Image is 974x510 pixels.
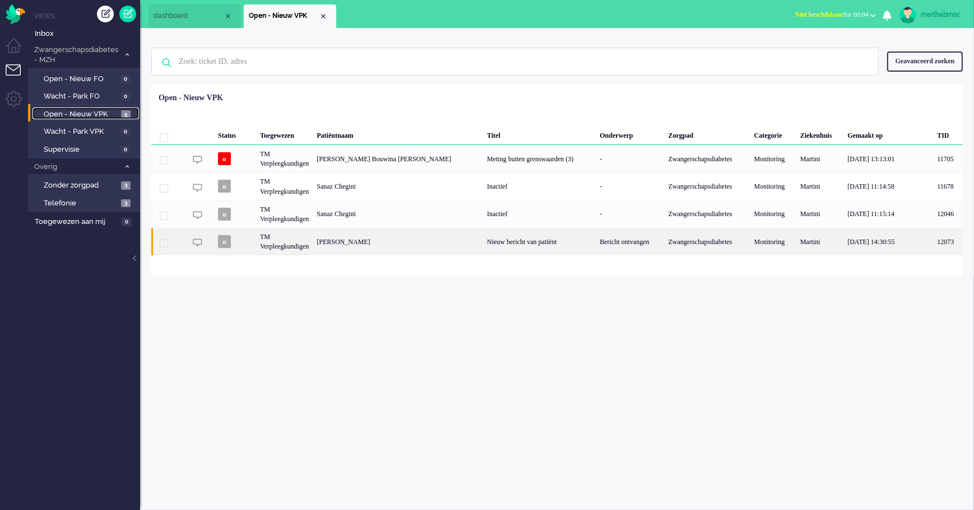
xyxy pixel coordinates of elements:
div: Meting buiten grenswaarden (3) [483,145,596,172]
div: 11678 [933,172,963,200]
div: Monitoring [750,200,796,228]
a: Quick Ticket [119,6,136,22]
span: o [218,208,231,221]
div: 11705 [933,145,963,172]
a: Inbox [33,27,140,39]
span: Wacht - Park FO [44,91,118,102]
div: Close tab [319,12,328,21]
div: Zwangerschapsdiabetes [665,145,750,172]
li: Tickets menu [6,64,31,90]
div: Onderwerp [596,123,664,145]
div: Martini [796,228,844,255]
div: Zwangerschapsdiabetes [665,172,750,200]
a: Open - Nieuw VPK 5 [33,107,139,120]
a: Telefonie 3 [33,196,139,209]
div: TID [933,123,963,145]
div: 12073 [933,228,963,255]
div: Close tab [224,12,233,21]
img: flow_omnibird.svg [6,4,25,24]
input: Zoek: ticket ID, adres [170,48,863,75]
img: ic_chat_grey.svg [193,210,202,220]
div: [DATE] 13:13:01 [843,145,933,172]
div: Zorgpad [665,123,750,145]
img: ic_chat_grey.svg [193,238,202,247]
span: Supervisie [44,144,118,155]
a: Open - Nieuw FO 0 [33,72,139,85]
div: Categorie [750,123,796,145]
div: Open - Nieuw VPK [159,92,223,104]
div: Patiëntnaam [313,123,483,145]
button: Niet beschikbaarfor 00:04 [789,7,883,23]
div: 11678 [151,172,963,200]
span: Telefonie [44,198,118,209]
div: Martini [796,200,844,228]
a: Toegewezen aan mij 0 [33,215,140,227]
div: - [596,200,664,228]
span: 0 [120,75,131,83]
div: Geavanceerd zoeken [887,52,963,71]
div: 11705 [151,145,963,172]
span: Overig [33,162,119,172]
li: Views [34,11,140,21]
li: Niet beschikbaarfor 00:04 [789,3,883,28]
div: Inactief [483,200,596,228]
span: Toegewezen aan mij [35,217,118,227]
div: Ziekenhuis [796,123,844,145]
span: 5 [121,110,131,119]
div: [PERSON_NAME] Bouwina [PERSON_NAME] [313,145,483,172]
li: Dashboard [149,4,241,28]
div: Zwangerschapsdiabetes [665,200,750,228]
span: 0 [122,218,132,226]
span: 0 [120,92,131,101]
a: Zonder zorgpad 3 [33,179,139,191]
span: Open - Nieuw VPK [249,11,319,21]
a: marthabmsc [897,7,963,24]
div: [DATE] 11:15:14 [843,200,933,228]
span: 3 [121,199,131,208]
div: Nieuw bericht van patiënt [483,228,596,255]
span: Open - Nieuw VPK [44,109,118,120]
img: ic_chat_grey.svg [193,155,202,165]
li: Admin menu [6,91,31,116]
span: o [218,152,231,165]
div: Bericht ontvangen [596,228,664,255]
span: 0 [120,128,131,136]
div: Monitoring [750,172,796,200]
div: Sanaz Chegini [313,172,483,200]
div: Status [214,123,256,145]
div: Gemaakt op [843,123,933,145]
div: 12073 [151,228,963,255]
div: Martini [796,145,844,172]
div: TM Verpleegkundigen [256,228,313,255]
div: [DATE] 11:14:58 [843,172,933,200]
span: 3 [121,181,131,190]
div: Monitoring [750,145,796,172]
span: 0 [120,146,131,154]
span: Zonder zorgpad [44,180,118,191]
div: Zwangerschapsdiabetes [665,228,750,255]
div: 12046 [151,200,963,228]
a: Supervisie 0 [33,143,139,155]
a: Wacht - Park VPK 0 [33,125,139,137]
a: Omnidesk [6,7,25,16]
div: Sanaz Chegini [313,200,483,228]
img: ic-search-icon.svg [152,48,181,77]
div: Inactief [483,172,596,200]
div: TM Verpleegkundigen [256,200,313,228]
span: o [218,235,231,248]
span: o [218,180,231,193]
div: - [596,145,664,172]
div: [PERSON_NAME] [313,228,483,255]
li: View [244,4,336,28]
li: Dashboard menu [6,38,31,63]
span: Wacht - Park VPK [44,127,118,137]
div: Toegewezen [256,123,313,145]
div: 12046 [933,200,963,228]
img: ic_chat_grey.svg [193,183,202,193]
div: Creëer ticket [97,6,114,22]
a: Wacht - Park FO 0 [33,90,139,102]
div: Monitoring [750,228,796,255]
img: avatar [899,7,916,24]
div: [DATE] 14:30:55 [843,228,933,255]
span: dashboard [154,11,224,21]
